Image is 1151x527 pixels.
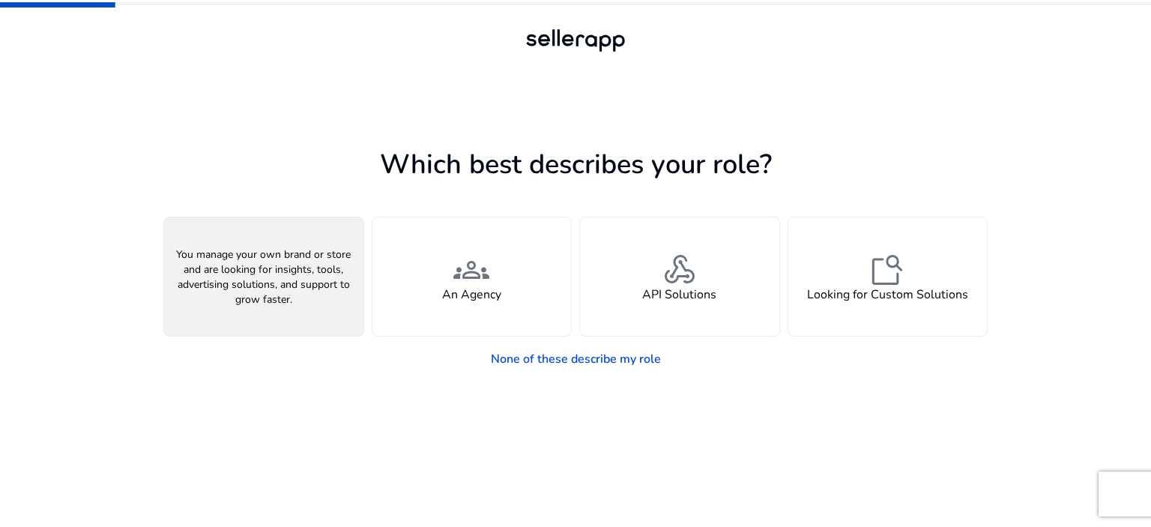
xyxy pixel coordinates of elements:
button: You manage your own brand or store and are looking for insights, tools, advertising solutions, an... [163,217,364,337]
button: webhookAPI Solutions [579,217,780,337]
button: groupsAn Agency [372,217,573,337]
h1: Which best describes your role? [163,148,988,181]
button: feature_searchLooking for Custom Solutions [788,217,988,337]
h4: Looking for Custom Solutions [807,288,968,302]
h4: API Solutions [642,288,716,302]
h4: An Agency [442,288,501,302]
span: webhook [662,252,698,288]
span: groups [453,252,489,288]
a: None of these describe my role [479,344,673,374]
span: feature_search [869,252,905,288]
